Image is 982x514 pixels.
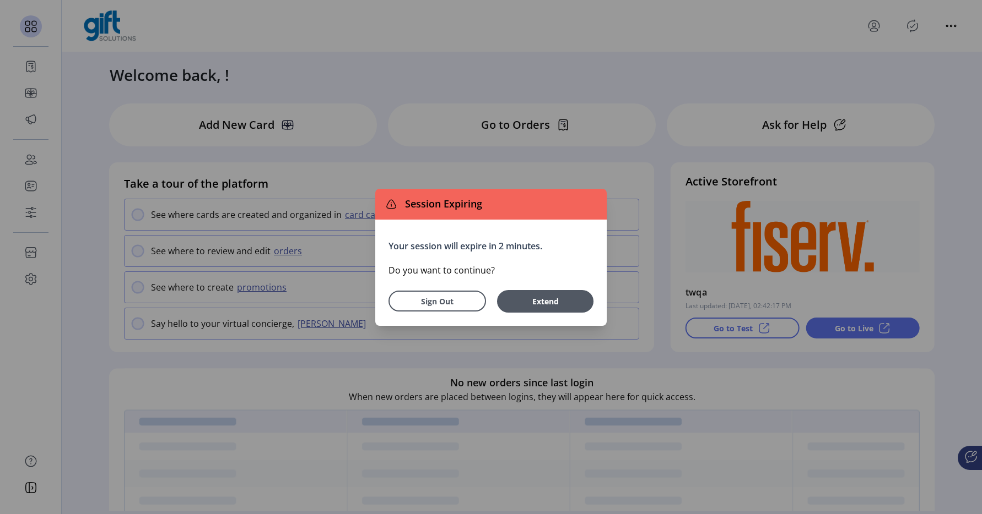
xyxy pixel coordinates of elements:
span: Extend [503,296,588,307]
p: Your session will expire in 2 minutes. [389,239,593,253]
button: Extend [497,290,593,313]
span: Sign Out [403,296,472,307]
button: Sign Out [389,291,486,311]
span: Session Expiring [401,196,482,211]
p: Do you want to continue? [389,264,593,277]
